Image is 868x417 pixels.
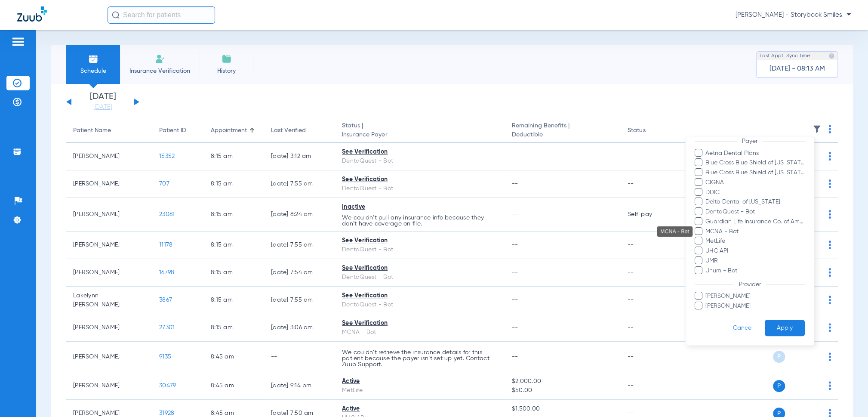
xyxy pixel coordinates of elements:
span: Provider [733,281,766,287]
span: UMR [705,256,805,266]
span: DDIC [705,188,805,197]
button: Apply [765,320,805,337]
span: Payer [737,138,763,144]
iframe: Chat Widget [825,376,868,417]
span: Guardian Life Insurance Co. of America [705,217,805,226]
span: Delta Dental of [US_STATE] [705,198,805,207]
span: Blue Cross Blue Shield of [US_STATE] [705,168,805,177]
button: Cancel [721,320,765,337]
span: [PERSON_NAME] [705,292,805,301]
span: MetLife [705,237,805,246]
span: Blue Cross Blue Shield of [US_STATE] [705,159,805,168]
span: UHC API [705,247,805,256]
span: Aetna Dental Plans [705,149,805,158]
span: [PERSON_NAME] [705,302,805,311]
span: DentaQuest - Bot [705,207,805,216]
span: MCNA - Bot [705,227,805,236]
span: CIGNA [705,178,805,187]
div: MCNA - Bot [657,226,693,237]
span: Unum - Bot [705,266,805,275]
